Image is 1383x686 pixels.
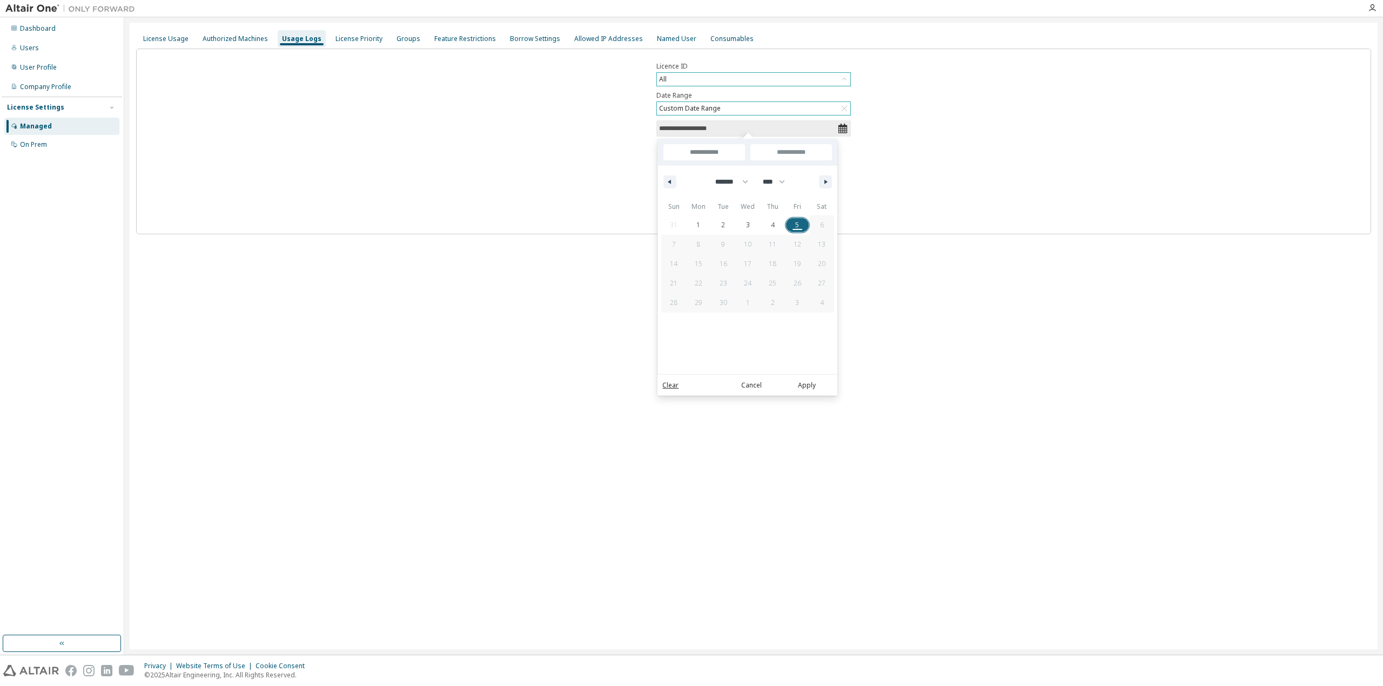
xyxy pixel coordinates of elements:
[144,662,176,670] div: Privacy
[119,665,135,676] img: youtube.svg
[657,175,668,203] span: This Week
[794,274,801,293] span: 26
[735,215,760,235] button: 3
[721,235,725,254] span: 9
[670,293,677,313] span: 28
[810,198,835,215] span: Sat
[735,274,760,293] button: 24
[65,665,77,676] img: facebook.svg
[657,260,668,288] span: Last Month
[657,157,668,175] span: [DATE]
[760,198,785,215] span: Thu
[744,254,751,274] span: 17
[696,215,700,235] span: 1
[657,102,850,115] div: Custom Date Range
[720,254,727,274] span: 16
[710,35,754,43] div: Consumables
[785,215,810,235] button: 5
[203,35,268,43] div: Authorized Machines
[794,254,801,274] span: 19
[721,215,725,235] span: 2
[735,235,760,254] button: 10
[661,274,686,293] button: 21
[670,274,677,293] span: 21
[83,665,95,676] img: instagram.svg
[760,254,785,274] button: 18
[695,254,702,274] span: 15
[101,665,112,676] img: linkedin.svg
[760,274,785,293] button: 25
[661,198,686,215] span: Sun
[785,235,810,254] button: 12
[711,198,736,215] span: Tue
[434,35,496,43] div: Feature Restrictions
[818,274,825,293] span: 27
[820,215,824,235] span: 6
[818,254,825,274] span: 20
[695,274,702,293] span: 22
[686,198,711,215] span: Mon
[143,35,189,43] div: License Usage
[657,103,722,114] div: Custom Date Range
[670,254,677,274] span: 14
[662,380,679,391] a: Clear
[735,254,760,274] button: 17
[5,3,140,14] img: Altair One
[661,254,686,274] button: 14
[781,380,833,391] button: Apply
[810,274,835,293] button: 27
[657,73,668,85] div: All
[711,215,736,235] button: 2
[686,293,711,313] button: 29
[176,662,256,670] div: Website Terms of Use
[686,254,711,274] button: 15
[656,91,851,100] label: Date Range
[760,235,785,254] button: 11
[574,35,643,43] div: Allowed IP Addresses
[20,83,71,91] div: Company Profile
[711,274,736,293] button: 23
[144,670,311,680] p: © 2025 Altair Engineering, Inc. All Rights Reserved.
[810,235,835,254] button: 13
[657,232,668,260] span: This Month
[711,254,736,274] button: 16
[7,103,64,112] div: License Settings
[785,254,810,274] button: 19
[3,665,59,676] img: altair_logo.svg
[20,44,39,52] div: Users
[657,203,668,232] span: Last Week
[510,35,560,43] div: Borrow Settings
[661,293,686,313] button: 28
[696,235,700,254] span: 8
[785,198,810,215] span: Fri
[726,380,777,391] button: Cancel
[657,73,850,86] div: All
[656,62,851,71] label: Licence ID
[711,293,736,313] button: 30
[810,215,835,235] button: 6
[769,254,776,274] span: 18
[720,274,727,293] span: 23
[769,274,776,293] span: 25
[746,215,750,235] span: 3
[20,122,52,131] div: Managed
[818,235,825,254] span: 13
[20,63,57,72] div: User Profile
[735,198,760,215] span: Wed
[661,235,686,254] button: 7
[769,235,776,254] span: 11
[720,293,727,313] span: 30
[335,35,382,43] div: License Priority
[686,215,711,235] button: 1
[20,140,47,149] div: On Prem
[282,35,321,43] div: Usage Logs
[695,293,702,313] span: 29
[744,274,751,293] span: 24
[20,24,56,33] div: Dashboard
[711,235,736,254] button: 9
[794,235,801,254] span: 12
[657,35,696,43] div: Named User
[744,235,751,254] span: 10
[795,215,799,235] span: 5
[657,139,668,157] span: [DATE]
